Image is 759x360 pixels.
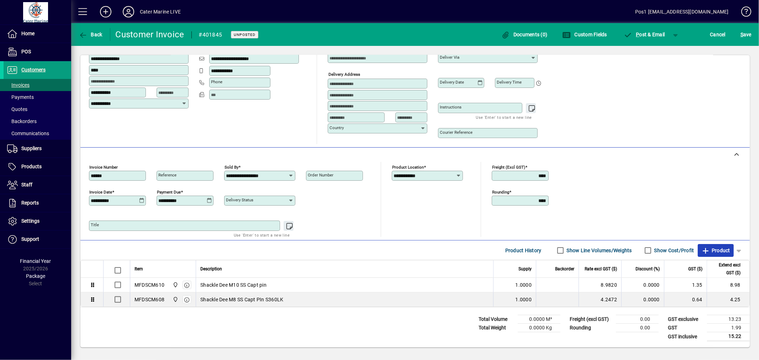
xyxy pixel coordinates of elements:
mat-label: Sold by [225,165,238,170]
td: 0.00 [616,324,659,332]
span: Backorder [555,265,574,273]
span: Supply [518,265,532,273]
span: Product History [505,245,542,256]
td: GST exclusive [664,315,707,324]
span: POS [21,49,31,54]
span: Support [21,236,39,242]
td: 1.99 [707,324,750,332]
td: Total Volume [475,315,518,324]
span: Discount (%) [636,265,660,273]
span: 1.0000 [516,281,532,288]
span: Back [79,32,102,37]
a: Home [4,25,71,43]
span: 1.0000 [516,296,532,303]
button: Custom Fields [560,28,609,41]
mat-label: Phone [211,79,222,84]
a: Backorders [4,115,71,127]
mat-hint: Use 'Enter' to start a new line [476,113,532,121]
span: Product [701,245,730,256]
div: #401845 [199,29,222,41]
td: Total Weight [475,324,518,332]
a: Reports [4,194,71,212]
span: Shackle Dee M8 SS Capt PIn S360LK [200,296,283,303]
mat-label: Courier Reference [440,130,473,135]
div: MFDSCM608 [135,296,164,303]
mat-label: Invoice number [89,165,118,170]
td: 1.35 [664,278,707,292]
button: Cancel [708,28,728,41]
span: Financial Year [20,258,51,264]
mat-label: Freight (excl GST) [492,165,525,170]
span: P [636,32,639,37]
span: Payments [7,94,34,100]
td: 8.98 [707,278,749,292]
span: Extend excl GST ($) [711,261,740,277]
a: Invoices [4,79,71,91]
button: Product History [502,244,544,257]
label: Show Cost/Profit [653,247,694,254]
span: GST ($) [688,265,702,273]
mat-label: Delivery status [226,197,253,202]
button: Save [739,28,753,41]
mat-label: Order number [308,173,333,178]
a: Settings [4,212,71,230]
button: Profile [117,5,140,18]
div: 8.9820 [583,281,617,288]
span: S [740,32,743,37]
span: ost & Email [624,32,665,37]
td: 0.64 [664,292,707,307]
td: 0.0000 M³ [518,315,560,324]
div: 4.2472 [583,296,617,303]
mat-label: Product location [392,165,424,170]
label: Show Line Volumes/Weights [565,247,632,254]
button: Documents (0) [500,28,549,41]
span: Backorders [7,118,37,124]
a: Knowledge Base [736,1,750,25]
span: Communications [7,131,49,136]
td: GST [664,324,707,332]
span: Settings [21,218,39,224]
span: Item [135,265,143,273]
a: Communications [4,127,71,139]
button: Post & Email [620,28,669,41]
td: 15.22 [707,332,750,341]
mat-label: Reference [158,173,176,178]
span: Quotes [7,106,27,112]
a: Products [4,158,71,176]
span: Cater Marine [171,296,179,303]
span: Cancel [710,29,726,40]
mat-label: Country [330,125,344,130]
div: Pos1 [EMAIL_ADDRESS][DOMAIN_NAME] [635,6,729,17]
a: Payments [4,91,71,103]
mat-label: Payment due [157,190,181,195]
span: Customers [21,67,46,73]
mat-label: Rounding [492,190,509,195]
mat-label: Instructions [440,105,462,110]
span: Home [21,31,35,36]
div: Cater Marine LIVE [140,6,181,17]
a: Suppliers [4,140,71,158]
span: Rate excl GST ($) [585,265,617,273]
td: 13.23 [707,315,750,324]
button: Product [698,244,734,257]
mat-label: Delivery date [440,80,464,85]
span: Custom Fields [562,32,607,37]
span: Documents (0) [501,32,548,37]
span: Shackle Dee M10 SS Capt pin [200,281,267,288]
div: Customer Invoice [116,29,184,40]
app-page-header-button: Back [71,28,110,41]
td: 4.25 [707,292,749,307]
span: Invoices [7,82,30,88]
td: Rounding [566,324,616,332]
span: Reports [21,200,39,206]
a: POS [4,43,71,61]
mat-hint: Use 'Enter' to start a new line [234,231,290,239]
div: MFDSCM610 [135,281,164,288]
span: Suppliers [21,145,42,151]
button: Add [94,5,117,18]
td: 0.0000 [621,278,664,292]
span: Unposted [234,32,255,37]
button: Back [77,28,104,41]
a: Support [4,231,71,248]
a: Staff [4,176,71,194]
